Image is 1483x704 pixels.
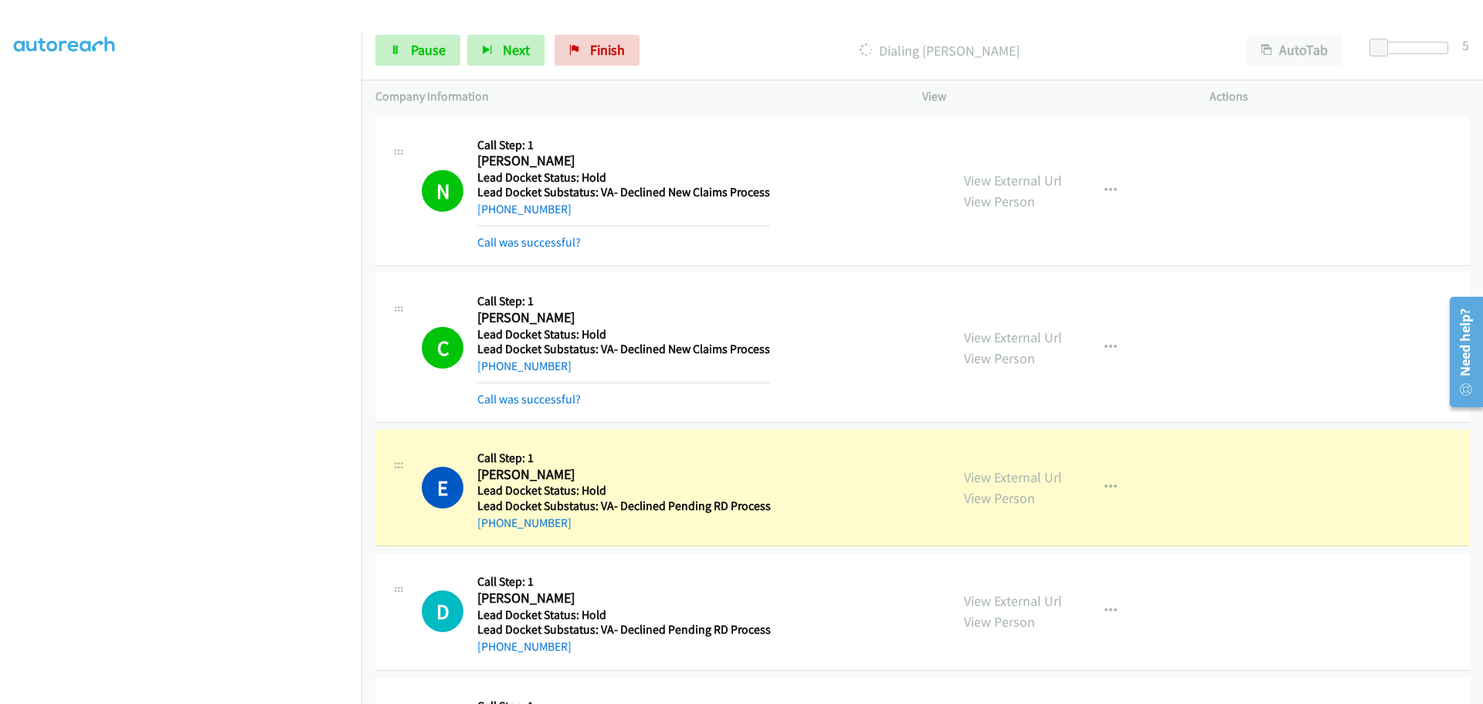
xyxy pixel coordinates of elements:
[1462,35,1469,56] div: 5
[467,35,545,66] button: Next
[477,235,581,250] a: Call was successful?
[477,342,770,357] h5: Lead Docket Substatus: VA- Declined New Claims Process
[964,613,1035,631] a: View Person
[422,467,463,508] h1: E
[964,489,1035,507] a: View Person
[964,592,1062,610] a: View External Url
[477,622,771,638] h5: Lead Docket Substatus: VA- Declined Pending RD Process
[477,590,765,607] h2: [PERSON_NAME]
[422,327,463,369] h1: C
[1438,291,1483,413] iframe: Resource Center
[477,202,572,216] a: [PHONE_NUMBER]
[477,185,770,200] h5: Lead Docket Substatus: VA- Declined New Claims Process
[964,468,1062,486] a: View External Url
[477,170,770,185] h5: Lead Docket Status: Hold
[922,87,1182,106] p: View
[1210,87,1469,106] p: Actions
[477,309,765,327] h2: [PERSON_NAME]
[477,152,765,170] h2: [PERSON_NAME]
[964,328,1062,346] a: View External Url
[477,294,770,309] h5: Call Step: 1
[477,498,771,514] h5: Lead Docket Substatus: VA- Declined Pending RD Process
[477,607,771,623] h5: Lead Docket Status: Hold
[1377,42,1448,54] div: Delay between calls (in seconds)
[375,35,460,66] a: Pause
[477,515,572,530] a: [PHONE_NUMBER]
[477,451,771,466] h5: Call Step: 1
[660,40,1219,61] p: Dialing [PERSON_NAME]
[422,590,463,632] h1: D
[375,87,894,106] p: Company Information
[964,349,1035,367] a: View Person
[503,41,530,59] span: Next
[477,483,771,498] h5: Lead Docket Status: Hold
[1247,35,1342,66] button: AutoTab
[477,359,572,373] a: [PHONE_NUMBER]
[590,41,625,59] span: Finish
[411,41,446,59] span: Pause
[555,35,640,66] a: Finish
[477,574,771,590] h5: Call Step: 1
[477,327,770,342] h5: Lead Docket Status: Hold
[477,138,770,153] h5: Call Step: 1
[422,170,463,212] h1: N
[477,466,765,484] h2: [PERSON_NAME]
[477,639,572,654] a: [PHONE_NUMBER]
[964,192,1035,210] a: View Person
[964,172,1062,189] a: View External Url
[422,590,463,632] div: The call is yet to be attempted
[477,392,581,406] a: Call was successful?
